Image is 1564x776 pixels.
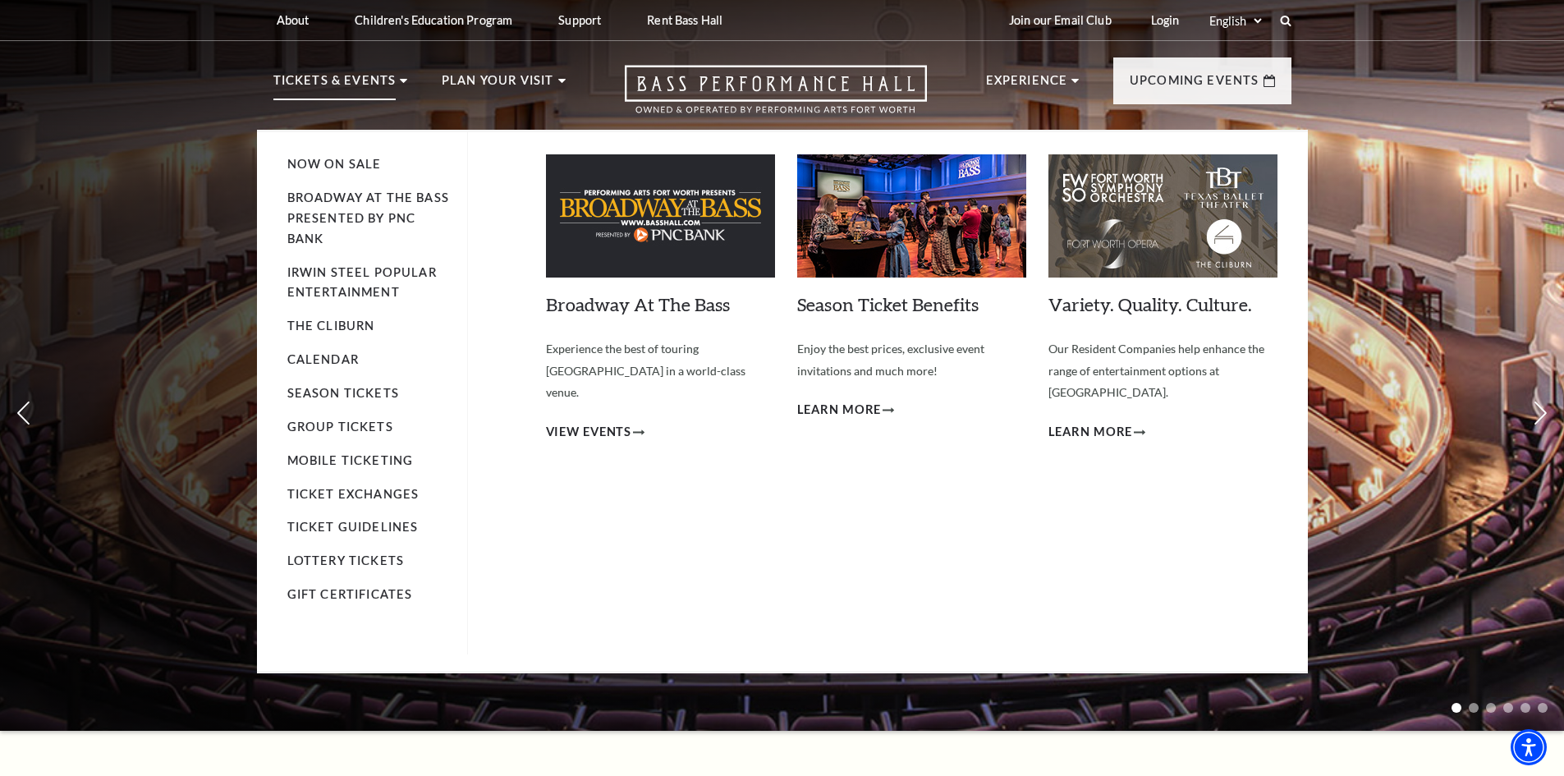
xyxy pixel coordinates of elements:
p: Tickets & Events [273,71,397,100]
a: View Events [546,422,645,443]
img: batb-meganav-279x150.jpg [546,154,775,278]
p: Experience the best of touring [GEOGRAPHIC_DATA] in a world-class venue. [546,338,775,404]
p: Children's Education Program [355,13,512,27]
span: Learn More [1048,422,1133,443]
a: Learn More Season Ticket Benefits [797,400,895,420]
a: Ticket Exchanges [287,487,420,501]
p: Support [558,13,601,27]
p: Plan Your Visit [442,71,554,100]
span: View Events [546,422,632,443]
p: Upcoming Events [1130,71,1259,100]
p: About [277,13,310,27]
p: Experience [986,71,1068,100]
a: Irwin Steel Popular Entertainment [287,265,437,300]
a: Variety. Quality. Culture. [1048,293,1252,315]
a: Season Tickets [287,386,399,400]
a: Broadway At The Bass [546,293,730,315]
a: Season Ticket Benefits [797,293,979,315]
a: Learn More Variety. Quality. Culture. [1048,422,1146,443]
a: Ticket Guidelines [287,520,419,534]
p: Rent Bass Hall [647,13,722,27]
img: 11121_resco_mega-nav-individual-block_279x150.jpg [1048,154,1277,278]
a: Group Tickets [287,420,393,434]
p: Our Resident Companies help enhance the range of entertainment options at [GEOGRAPHIC_DATA]. [1048,338,1277,404]
a: Broadway At The Bass presented by PNC Bank [287,191,449,246]
p: Enjoy the best prices, exclusive event invitations and much more! [797,338,1026,382]
span: Learn More [797,400,882,420]
a: Lottery Tickets [287,553,405,567]
a: The Cliburn [287,319,375,333]
a: Mobile Ticketing [287,453,414,467]
img: benefits_mega-nav_279x150.jpg [797,154,1026,278]
a: Now On Sale [287,157,382,171]
div: Accessibility Menu [1511,729,1547,765]
a: Gift Certificates [287,587,413,601]
select: Select: [1206,13,1264,29]
a: Calendar [287,352,359,366]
